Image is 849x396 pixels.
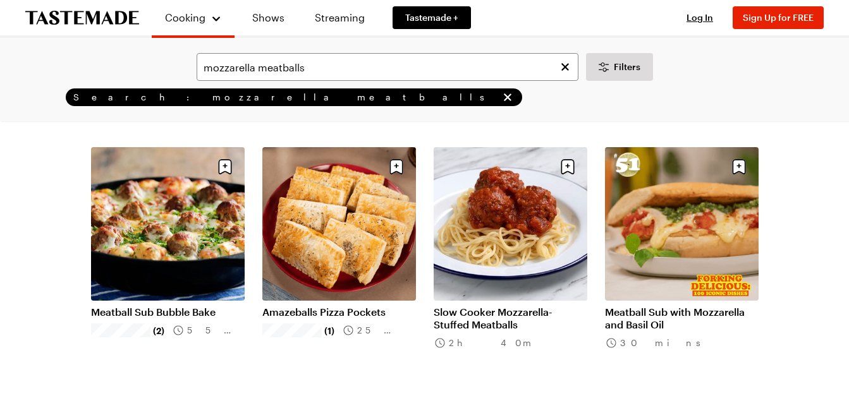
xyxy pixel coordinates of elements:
[733,6,824,29] button: Sign Up for FREE
[405,11,458,24] span: Tastemade +
[501,90,515,104] button: remove Search: mozzarella meatballs
[393,6,471,29] a: Tastemade +
[727,155,751,179] button: Save recipe
[558,60,572,74] button: Clear search
[434,306,587,331] a: Slow Cooker Mozzarella-Stuffed Meatballs
[384,155,408,179] button: Save recipe
[213,155,237,179] button: Save recipe
[262,306,416,318] a: Amazeballs Pizza Pockets
[197,53,578,81] input: Search for a Recipe
[73,92,498,103] span: Search: mozzarella meatballs
[586,53,653,81] button: Desktop filters
[675,11,725,24] button: Log In
[605,306,759,331] a: Meatball Sub with Mozzarella and Basil Oil
[91,306,245,318] a: Meatball Sub Bubble Bake
[614,61,640,73] span: Filters
[25,11,139,25] a: To Tastemade Home Page
[165,11,205,23] span: Cooking
[687,12,713,23] span: Log In
[743,12,814,23] span: Sign Up for FREE
[556,155,580,179] button: Save recipe
[164,5,222,30] button: Cooking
